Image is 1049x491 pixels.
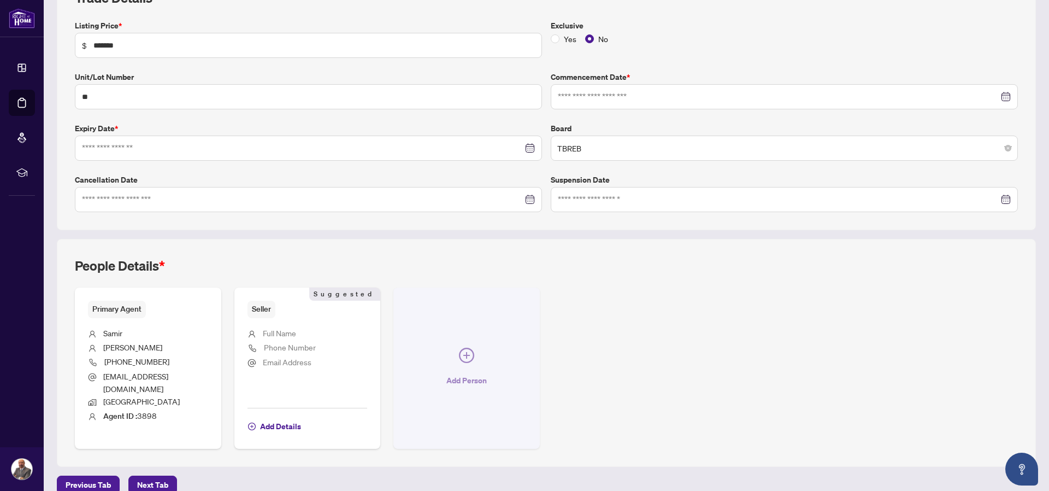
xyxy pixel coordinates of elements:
span: [PHONE_NUMBER] [104,356,169,366]
label: Listing Price [75,20,542,32]
label: Cancellation Date [75,174,542,186]
span: Phone Number [264,342,316,352]
span: plus-circle [459,348,474,363]
span: TBREB [557,138,1011,159]
label: Board [551,122,1018,135]
span: Samir [103,328,122,338]
span: Add Details [260,418,301,435]
span: Full Name [263,328,296,338]
span: [PERSON_NAME] [103,342,162,352]
button: Open asap [1005,453,1038,486]
span: $ [82,39,87,51]
span: No [594,33,612,45]
button: Add Details [247,417,302,436]
span: [GEOGRAPHIC_DATA] [103,396,180,406]
span: Seller [247,301,275,318]
span: Yes [559,33,581,45]
b: Agent ID : [103,411,137,421]
span: Add Person [446,372,487,389]
span: 3898 [103,411,157,420]
h2: People Details [75,257,165,274]
label: Exclusive [551,20,1018,32]
span: Email Address [263,357,311,367]
img: logo [9,8,35,28]
label: Commencement Date [551,71,1018,83]
label: Suspension Date [551,174,1018,186]
button: Add Person [393,288,540,449]
span: Primary Agent [88,301,146,318]
span: [EMAIL_ADDRESS][DOMAIN_NAME] [103,371,168,394]
span: Suggested [309,288,380,301]
span: close-circle [1005,145,1011,151]
label: Expiry Date [75,122,542,135]
img: Profile Icon [11,459,32,480]
label: Unit/Lot Number [75,71,542,83]
span: plus-circle [248,423,256,430]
